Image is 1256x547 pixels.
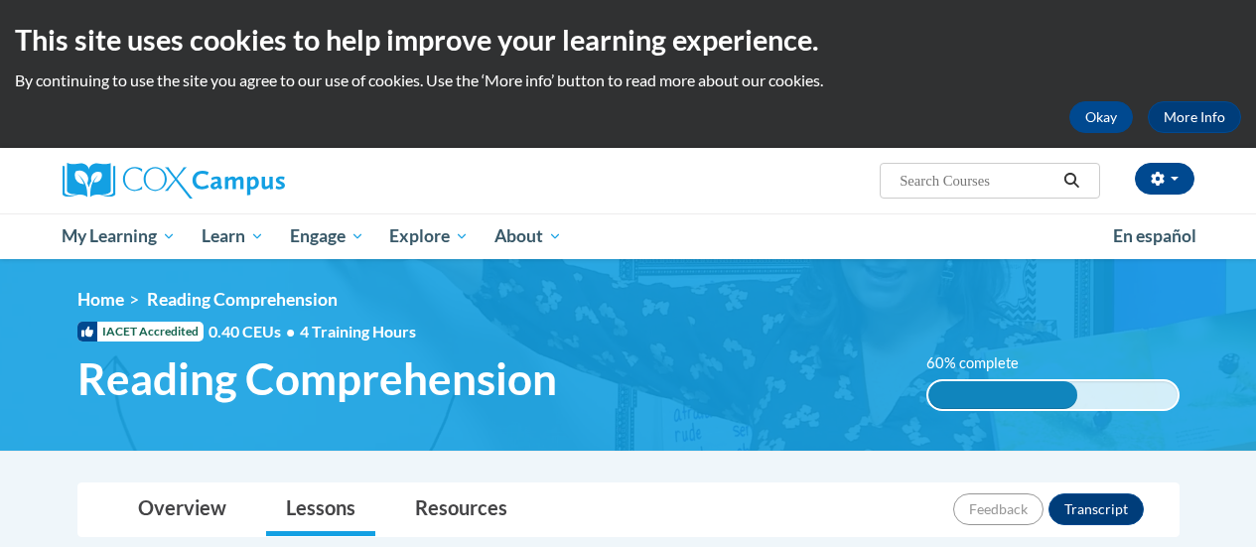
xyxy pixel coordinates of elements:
span: About [494,224,562,248]
a: Home [77,289,124,310]
a: Overview [118,483,246,536]
label: 60% complete [926,352,1041,374]
button: Search [1056,169,1086,193]
span: 0.40 CEUs [209,321,300,342]
a: Explore [376,213,482,259]
span: Reading Comprehension [77,352,557,405]
span: My Learning [62,224,176,248]
span: En español [1113,225,1196,246]
span: Engage [290,224,364,248]
span: Reading Comprehension [147,289,338,310]
button: Account Settings [1135,163,1194,195]
button: Transcript [1048,493,1144,525]
img: Cox Campus [63,163,285,199]
a: Lessons [266,483,375,536]
h2: This site uses cookies to help improve your learning experience. [15,20,1241,60]
a: Learn [189,213,277,259]
span: Explore [389,224,469,248]
a: Engage [277,213,377,259]
a: More Info [1148,101,1241,133]
span: Learn [202,224,264,248]
a: About [482,213,575,259]
span: 4 Training Hours [300,322,416,341]
span: IACET Accredited [77,322,204,342]
a: Cox Campus [63,163,420,199]
a: En español [1100,215,1209,257]
button: Okay [1069,101,1133,133]
div: Main menu [48,213,1209,259]
a: Resources [395,483,527,536]
div: 60% complete [928,381,1078,409]
p: By continuing to use the site you agree to our use of cookies. Use the ‘More info’ button to read... [15,69,1241,91]
button: Feedback [953,493,1044,525]
a: My Learning [50,213,190,259]
span: • [286,322,295,341]
input: Search Courses [898,169,1056,193]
